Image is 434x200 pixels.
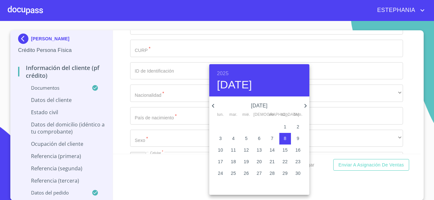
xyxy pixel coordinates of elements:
span: dom. [292,112,304,118]
button: 3 [215,133,226,145]
p: 13 [257,147,262,153]
button: 24 [215,168,226,179]
button: 22 [279,156,291,168]
button: 14 [266,145,278,156]
p: 29 [283,170,288,176]
p: 21 [270,158,275,165]
button: 10 [215,145,226,156]
button: 2025 [217,69,229,78]
button: 27 [253,168,265,179]
p: 23 [295,158,301,165]
button: 26 [241,168,252,179]
p: 6 [258,135,261,142]
button: 21 [266,156,278,168]
p: 20 [257,158,262,165]
button: 25 [228,168,239,179]
span: sáb. [279,112,291,118]
p: 22 [283,158,288,165]
button: 20 [253,156,265,168]
p: 7 [271,135,274,142]
button: 6 [253,133,265,145]
p: 27 [257,170,262,176]
span: mié. [241,112,252,118]
button: 19 [241,156,252,168]
button: 8 [279,133,291,145]
p: 12 [244,147,249,153]
p: 26 [244,170,249,176]
button: 12 [241,145,252,156]
p: 1 [284,124,286,130]
span: [DEMOGRAPHIC_DATA]. [253,112,265,118]
button: 1 [279,121,291,133]
p: 4 [232,135,235,142]
span: vie. [266,112,278,118]
p: 19 [244,158,249,165]
p: 15 [283,147,288,153]
p: 16 [295,147,301,153]
button: 5 [241,133,252,145]
button: 18 [228,156,239,168]
button: 13 [253,145,265,156]
p: 28 [270,170,275,176]
p: 17 [218,158,223,165]
button: 7 [266,133,278,145]
button: 2 [292,121,304,133]
button: 4 [228,133,239,145]
button: 16 [292,145,304,156]
p: 25 [231,170,236,176]
p: 11 [231,147,236,153]
button: 30 [292,168,304,179]
button: 11 [228,145,239,156]
button: 9 [292,133,304,145]
p: 14 [270,147,275,153]
p: 24 [218,170,223,176]
button: 23 [292,156,304,168]
p: 5 [245,135,248,142]
button: 17 [215,156,226,168]
span: lun. [215,112,226,118]
p: 18 [231,158,236,165]
p: [DATE] [217,102,302,110]
button: 28 [266,168,278,179]
button: 15 [279,145,291,156]
button: 29 [279,168,291,179]
p: 2 [297,124,299,130]
p: 8 [284,135,286,142]
p: 9 [297,135,299,142]
p: 3 [219,135,222,142]
p: 30 [295,170,301,176]
button: [DATE] [217,78,252,92]
p: 10 [218,147,223,153]
span: mar. [228,112,239,118]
